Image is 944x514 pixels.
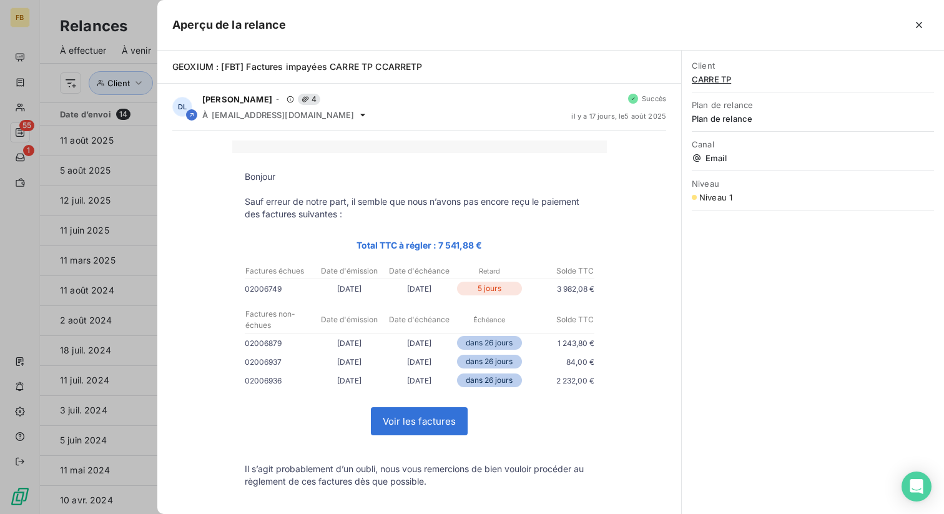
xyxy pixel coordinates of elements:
[245,309,314,331] p: Factures non-échues
[245,463,594,488] p: Il s’agit probablement d’un oubli, nous vous remercions de bien vouloir procéder au règlement de ...
[385,265,454,277] p: Date d'échéance
[172,61,423,72] span: GEOXIUM : [FBT] Factures impayées CARRE TP CCARRETP
[902,472,932,502] div: Open Intercom Messenger
[457,282,522,295] p: 5 jours
[455,314,524,325] p: Échéance
[457,355,522,368] p: dans 26 jours
[571,112,666,120] span: il y a 17 jours , le 5 août 2025
[699,192,732,202] span: Niveau 1
[212,110,354,120] span: [EMAIL_ADDRESS][DOMAIN_NAME]
[245,265,314,277] p: Factures échues
[245,282,315,295] p: 02006749
[457,336,522,350] p: dans 26 jours
[276,96,279,103] span: -
[245,195,594,220] p: Sauf erreur de notre part, il semble que nous n’avons pas encore reçu le paiement des factures su...
[298,94,320,105] span: 4
[692,179,934,189] span: Niveau
[692,153,934,163] span: Email
[692,61,934,71] span: Client
[315,374,385,387] p: [DATE]
[525,265,594,277] p: Solde TTC
[692,139,934,149] span: Canal
[315,355,385,368] p: [DATE]
[172,97,192,117] div: DL
[692,74,934,84] span: CARRE TP
[172,16,286,34] h5: Aperçu de la relance
[245,238,594,252] p: Total TTC à régler : 7 541,88 €
[642,95,666,102] span: Succès
[385,282,455,295] p: [DATE]
[385,374,455,387] p: [DATE]
[315,265,384,277] p: Date d'émission
[315,282,385,295] p: [DATE]
[524,282,594,295] p: 3 982,08 €
[692,114,934,124] span: Plan de relance
[315,337,385,350] p: [DATE]
[202,110,208,120] span: À
[455,265,524,277] p: Retard
[385,314,454,325] p: Date d'échéance
[524,337,594,350] p: 1 243,80 €
[385,337,455,350] p: [DATE]
[692,100,934,110] span: Plan de relance
[371,408,467,435] a: Voir les factures
[385,355,455,368] p: [DATE]
[245,374,315,387] p: 02006936
[245,337,315,350] p: 02006879
[525,314,594,325] p: Solde TTC
[524,374,594,387] p: 2 232,00 €
[245,171,594,183] p: Bonjour
[524,355,594,368] p: 84,00 €
[457,373,522,387] p: dans 26 jours
[245,355,315,368] p: 02006937
[202,94,272,104] span: [PERSON_NAME]
[315,314,384,325] p: Date d'émission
